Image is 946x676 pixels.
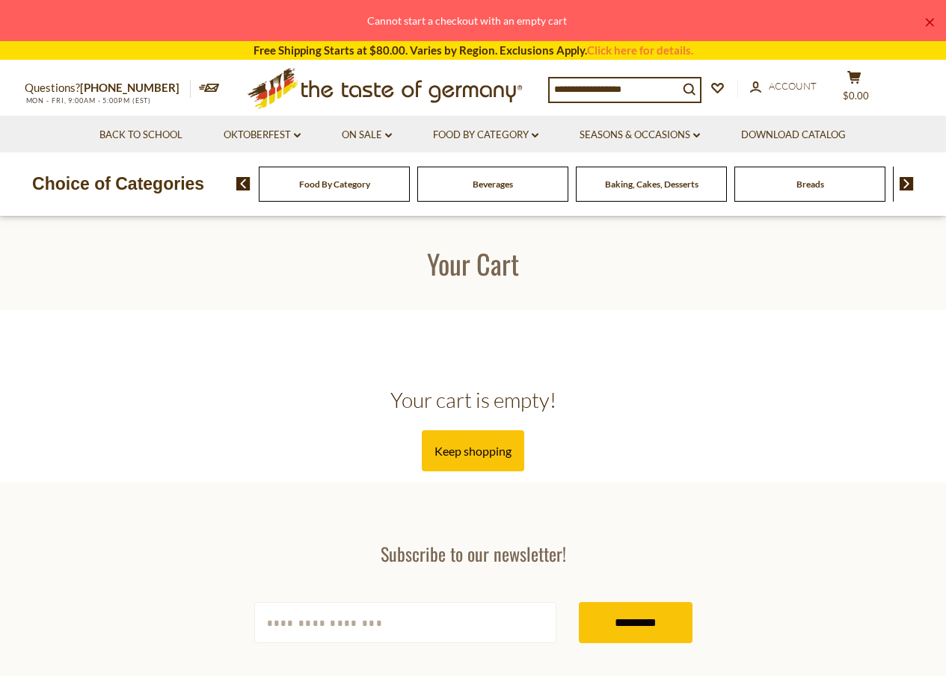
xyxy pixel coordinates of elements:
a: Oktoberfest [224,127,301,143]
a: Food By Category [433,127,538,143]
a: Download Catalog [741,127,846,143]
a: Click here for details. [587,43,693,57]
a: Keep shopping [422,430,524,471]
h1: Your Cart [46,246,900,280]
button: $0.00 [832,70,877,108]
a: Breads [796,179,824,190]
span: MON - FRI, 9:00AM - 5:00PM (EST) [25,96,152,105]
a: Account [750,78,817,95]
a: Back to School [99,127,182,143]
h2: Your cart is empty! [25,387,922,413]
a: Seasons & Occasions [580,127,700,143]
h3: Subscribe to our newsletter! [254,542,692,565]
a: [PHONE_NUMBER] [80,81,179,94]
a: × [925,18,934,27]
a: Baking, Cakes, Desserts [605,179,698,190]
div: Cannot start a checkout with an empty cart [12,12,922,29]
span: $0.00 [843,90,869,102]
p: Questions? [25,78,191,98]
img: previous arrow [236,177,251,190]
span: Account [769,80,817,92]
a: Beverages [473,179,513,190]
img: next arrow [900,177,914,190]
a: Food By Category [299,179,370,190]
a: On Sale [342,127,392,143]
